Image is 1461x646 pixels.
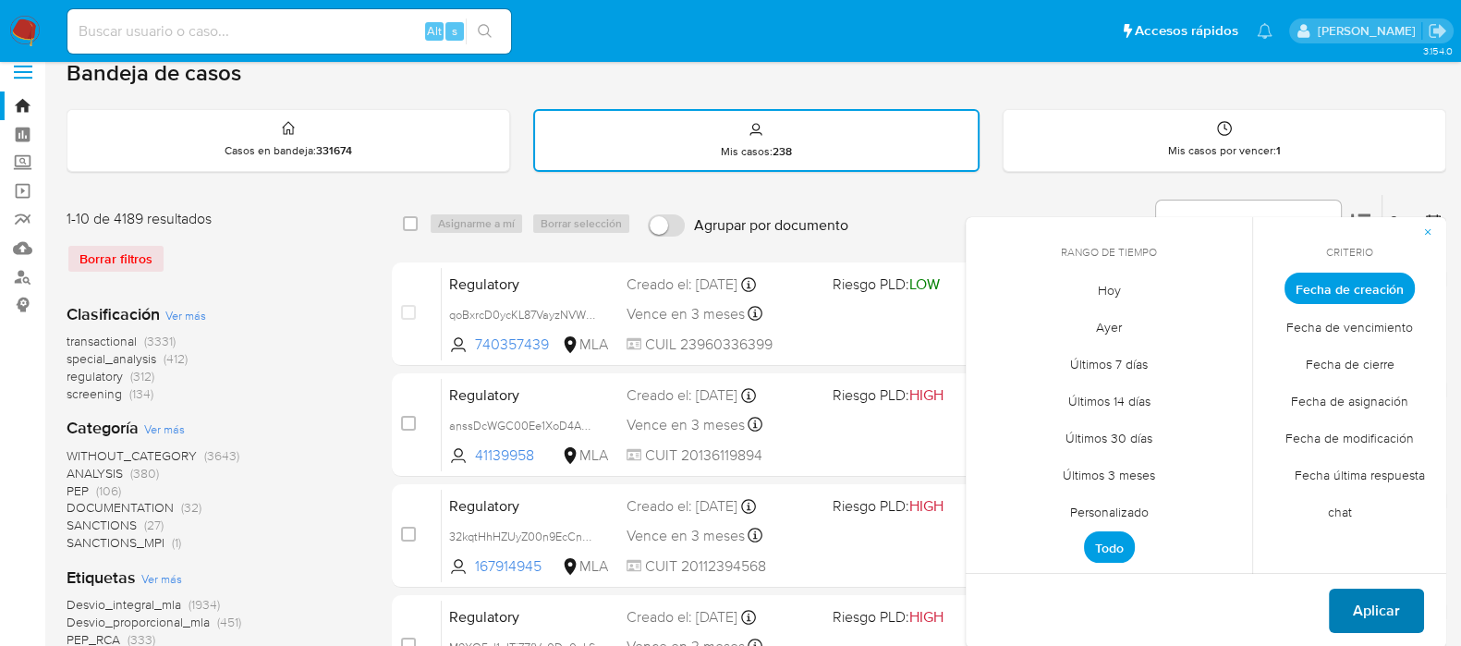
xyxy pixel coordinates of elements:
span: Accesos rápidos [1135,21,1238,41]
span: 3.154.0 [1422,43,1452,58]
span: s [452,22,457,40]
button: search-icon [466,18,504,44]
input: Buscar usuario o caso... [67,19,511,43]
span: Alt [427,22,442,40]
a: Notificaciones [1257,23,1272,39]
p: marielabelen.cragno@mercadolibre.com [1317,22,1421,40]
a: Salir [1428,21,1447,41]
